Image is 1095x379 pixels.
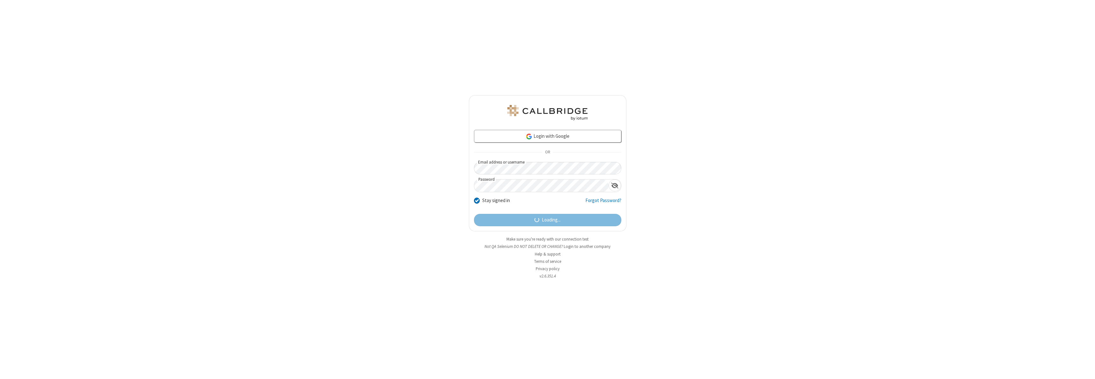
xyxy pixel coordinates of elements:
[1079,362,1090,375] iframe: Chat
[474,162,621,174] input: Email address or username
[526,133,533,140] img: google-icon.png
[474,214,621,227] button: Loading...
[469,243,626,249] li: Not QA Selenium DO NOT DELETE OR CHANGE?
[585,197,621,209] a: Forgot Password?
[542,216,561,224] span: Loading...
[535,251,561,257] a: Help & support
[469,273,626,279] li: v2.6.351.4
[506,236,589,242] a: Make sure you're ready with our connection test
[542,148,553,157] span: OR
[536,266,560,271] a: Privacy policy
[482,197,510,204] label: Stay signed in
[506,105,589,120] img: QA Selenium DO NOT DELETE OR CHANGE
[474,179,609,192] input: Password
[609,179,621,191] div: Show password
[534,259,561,264] a: Terms of service
[564,243,611,249] button: Login to another company
[474,130,621,143] a: Login with Google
